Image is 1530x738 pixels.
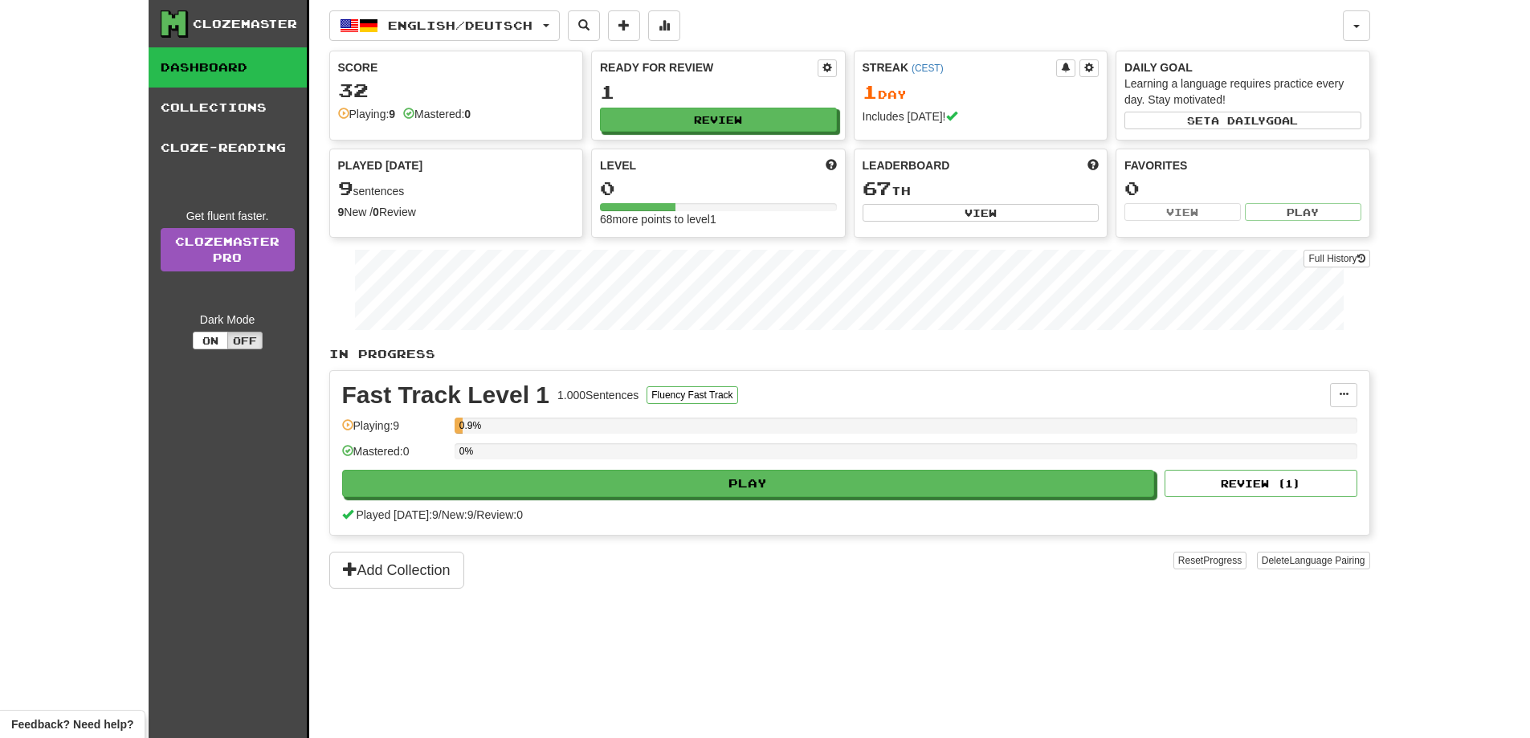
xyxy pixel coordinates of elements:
div: Fast Track Level 1 [342,383,550,407]
button: Play [342,470,1155,497]
span: Leaderboard [863,157,950,173]
div: Ready for Review [600,59,818,75]
button: DeleteLanguage Pairing [1257,552,1370,569]
span: Review: 0 [476,508,523,521]
div: Get fluent faster. [161,208,295,224]
div: Includes [DATE]! [863,108,1100,124]
button: Full History [1304,250,1369,267]
span: New: 9 [442,508,474,521]
div: Streak [863,59,1057,75]
div: 1 [600,82,837,102]
span: Played [DATE] [338,157,423,173]
button: View [1124,203,1241,221]
strong: 9 [338,206,345,218]
button: Add Collection [329,552,464,589]
a: Cloze-Reading [149,128,307,168]
div: Day [863,82,1100,103]
div: 68 more points to level 1 [600,211,837,227]
div: Learning a language requires practice every day. Stay motivated! [1124,75,1361,108]
span: This week in points, UTC [1087,157,1099,173]
button: Add sentence to collection [608,10,640,41]
a: (CEST) [912,63,944,74]
div: New / Review [338,204,575,220]
span: Played [DATE]: 9 [356,508,438,521]
button: More stats [648,10,680,41]
strong: 0 [373,206,379,218]
strong: 9 [389,108,395,120]
div: 1.000 Sentences [557,387,639,403]
span: / [473,508,476,521]
button: Review (1) [1165,470,1357,497]
a: Collections [149,88,307,128]
div: 0 [1124,178,1361,198]
div: Daily Goal [1124,59,1361,75]
div: th [863,178,1100,199]
div: Playing: [338,106,396,122]
span: Progress [1203,555,1242,566]
div: 0 [600,178,837,198]
span: 1 [863,80,878,103]
div: Clozemaster [193,16,297,32]
div: Mastered: [403,106,471,122]
span: Level [600,157,636,173]
span: Score more points to level up [826,157,837,173]
span: a daily [1211,115,1266,126]
button: Seta dailygoal [1124,112,1361,129]
span: Open feedback widget [11,716,133,732]
button: English/Deutsch [329,10,560,41]
a: Dashboard [149,47,307,88]
div: Mastered: 0 [342,443,447,470]
p: In Progress [329,346,1370,362]
span: / [439,508,442,521]
div: Score [338,59,575,75]
button: Play [1245,203,1361,221]
span: 67 [863,177,891,199]
button: On [193,332,228,349]
strong: 0 [464,108,471,120]
button: Search sentences [568,10,600,41]
div: Dark Mode [161,312,295,328]
button: View [863,204,1100,222]
div: sentences [338,178,575,199]
button: Off [227,332,263,349]
div: Favorites [1124,157,1361,173]
div: 0.9% [459,418,463,434]
button: ResetProgress [1173,552,1246,569]
button: Review [600,108,837,132]
span: Language Pairing [1289,555,1365,566]
div: Playing: 9 [342,418,447,444]
span: English / Deutsch [388,18,532,32]
button: Fluency Fast Track [647,386,737,404]
span: 9 [338,177,353,199]
div: 32 [338,80,575,100]
a: ClozemasterPro [161,228,295,271]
